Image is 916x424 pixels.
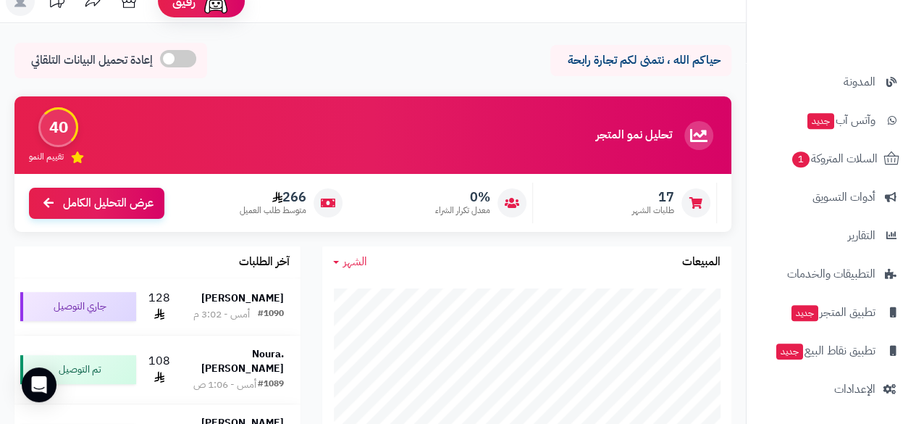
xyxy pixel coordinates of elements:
[20,292,136,321] div: جاري التوصيل
[193,307,250,322] div: أمس - 3:02 م
[343,253,367,270] span: الشهر
[755,65,907,99] a: المدونة
[791,305,818,321] span: جديد
[596,129,672,142] h3: تحليل نمو المتجر
[775,341,875,361] span: تطبيق نقاط البيع
[22,367,56,402] div: Open Intercom Messenger
[258,307,284,322] div: #1090
[561,52,720,69] p: حياكم الله ، نتمنى لكم تجارة رابحة
[682,256,720,269] h3: المبيعات
[812,187,875,207] span: أدوات التسويق
[29,188,164,219] a: عرض التحليل الكامل
[755,218,907,253] a: التقارير
[258,378,284,392] div: #1089
[31,52,153,69] span: إعادة تحميل البيانات التلقائي
[755,257,907,291] a: التطبيقات والخدمات
[790,302,875,323] span: تطبيق المتجر
[240,204,306,217] span: متوسط طلب العميل
[755,180,907,215] a: أدوات التسويق
[193,378,256,392] div: أمس - 1:06 ص
[755,372,907,407] a: الإعدادات
[142,336,177,404] td: 108
[240,189,306,205] span: 266
[63,195,154,212] span: عرض التحليل الكامل
[632,189,674,205] span: 17
[807,113,834,129] span: جديد
[201,346,284,376] strong: Noura. [PERSON_NAME]
[834,379,875,399] span: الإعدادات
[142,278,177,335] td: 128
[755,103,907,138] a: وآتس آبجديد
[333,254,367,270] a: الشهر
[776,344,803,359] span: جديد
[201,291,284,306] strong: [PERSON_NAME]
[791,149,878,169] span: السلات المتروكة
[806,110,875,130] span: وآتس آب
[435,189,490,205] span: 0%
[844,72,875,92] span: المدونة
[755,141,907,176] a: السلات المتروكة1
[848,225,875,246] span: التقارير
[755,295,907,330] a: تطبيق المتجرجديد
[20,355,136,384] div: تم التوصيل
[632,204,674,217] span: طلبات الشهر
[755,333,907,368] a: تطبيق نقاط البيعجديد
[787,264,875,284] span: التطبيقات والخدمات
[435,204,490,217] span: معدل تكرار الشراء
[239,256,290,269] h3: آخر الطلبات
[29,151,64,163] span: تقييم النمو
[792,151,810,167] span: 1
